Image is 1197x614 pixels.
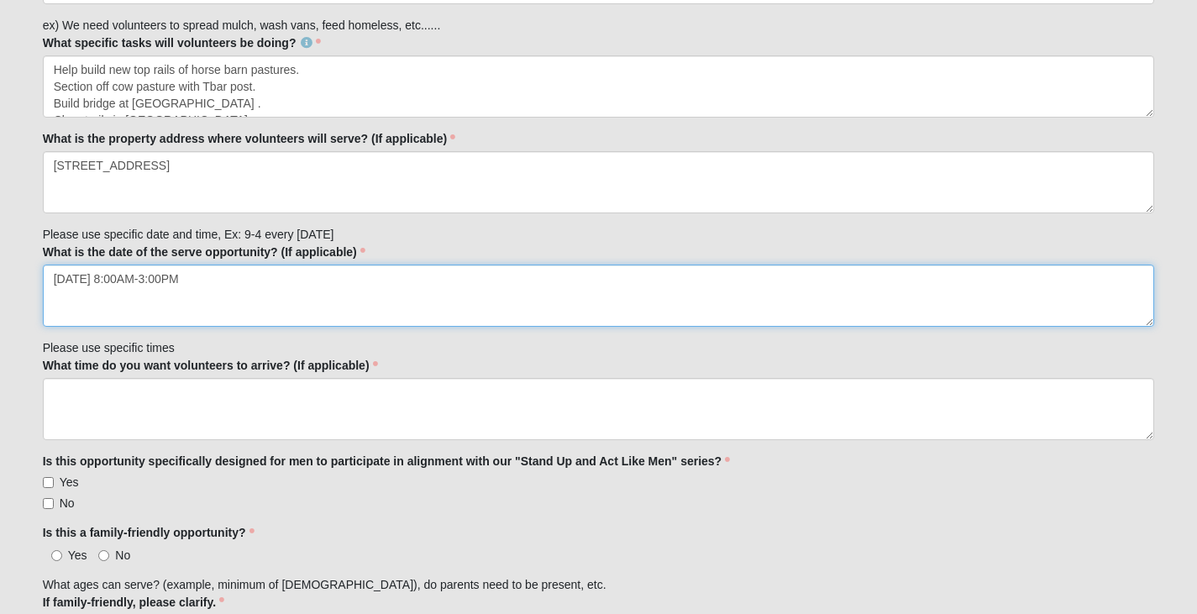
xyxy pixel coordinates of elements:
input: Yes [43,477,54,488]
label: Is this a family-friendly opportunity? [43,524,255,541]
label: What is the date of the serve opportunity? (If applicable) [43,244,365,260]
label: What specific tasks will volunteers be doing? [43,34,322,51]
span: No [115,548,130,562]
span: Yes [60,475,79,489]
label: If family-friendly, please clarify. [43,594,224,611]
label: What is the property address where volunteers will serve? (If applicable) [43,130,456,147]
input: No [98,550,109,561]
span: No [60,496,75,510]
label: Is this opportunity specifically designed for men to participate in alignment with our "Stand Up ... [43,453,731,470]
input: Yes [51,550,62,561]
input: No [43,498,54,509]
label: What time do you want volunteers to arrive? (If applicable) [43,357,378,374]
span: Yes [68,548,87,562]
